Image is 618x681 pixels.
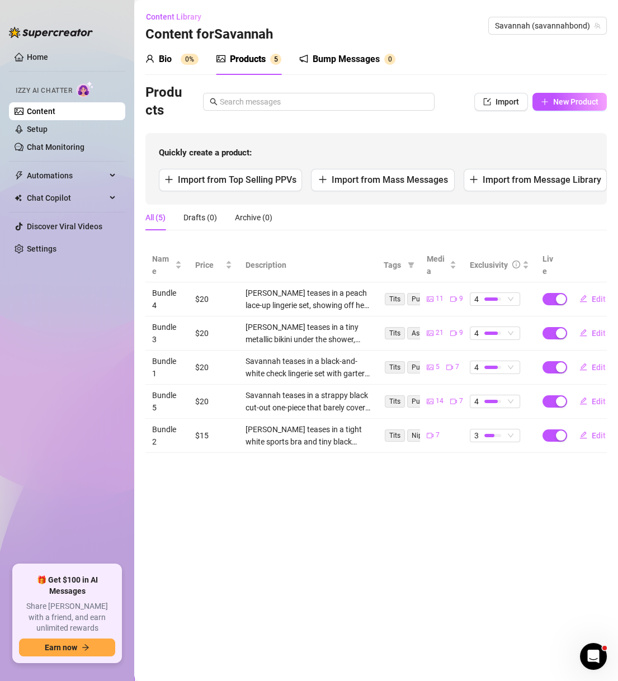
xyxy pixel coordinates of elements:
th: Tags [377,248,420,282]
span: team [594,22,601,29]
span: filter [408,262,414,268]
img: logo-BBDzfeDw.svg [9,27,93,38]
span: Tits [385,327,405,339]
sup: 0 [384,54,395,65]
span: filter [405,257,417,273]
td: $20 [188,316,239,351]
span: picture [216,54,225,63]
span: Tits [385,395,405,408]
span: 4 [474,395,479,408]
div: Bump Messages [313,53,380,66]
span: 9 [459,294,463,304]
span: Edit [592,363,606,372]
span: Content Library [146,12,201,21]
span: 7 [436,430,440,441]
span: search [210,98,218,106]
td: Bundle 5 [145,385,188,419]
div: Exclusivity [470,259,508,271]
td: $15 [188,419,239,453]
a: Home [27,53,48,62]
td: Bundle 3 [145,316,188,351]
img: Chat Copilot [15,194,22,202]
a: Setup [27,125,48,134]
span: picture [427,296,433,302]
span: Pussy [407,395,435,408]
sup: 5 [270,54,281,65]
button: Edit [570,290,615,308]
span: edit [579,295,587,302]
button: Content Library [145,8,210,26]
span: Izzy AI Chatter [16,86,72,96]
div: Drafts (0) [183,211,217,224]
span: 🎁 Get $100 in AI Messages [19,575,115,597]
span: New Product [553,97,598,106]
span: 21 [436,328,444,338]
span: Edit [592,431,606,440]
span: Automations [27,167,106,185]
span: Chat Copilot [27,189,106,207]
button: Earn nowarrow-right [19,639,115,656]
iframe: Intercom live chat [580,643,607,670]
div: All (5) [145,211,166,224]
span: Edit [592,295,606,304]
sup: 0% [181,54,199,65]
th: Media [420,248,463,282]
span: edit [579,431,587,439]
td: Bundle 4 [145,282,188,316]
div: Products [230,53,266,66]
button: Edit [570,358,615,376]
span: 5 [436,362,440,372]
img: AI Chatter [77,81,94,97]
span: 4 [474,361,479,373]
span: plus [164,175,173,184]
button: Edit [570,324,615,342]
span: video-camera [450,398,457,405]
button: Import from Top Selling PPVs [159,169,302,191]
a: Chat Monitoring [27,143,84,152]
div: Savannah teases in a black-and-white check lingerie set with garter straps and thigh-high stockin... [246,355,371,380]
span: picture [427,398,433,405]
span: Share [PERSON_NAME] with a friend, and earn unlimited rewards [19,601,115,634]
span: 7 [459,396,463,406]
button: Import [474,93,528,111]
span: picture [427,330,433,337]
span: video-camera [450,330,457,337]
th: Price [188,248,239,282]
a: Content [27,107,55,116]
span: Media [427,253,447,277]
div: Bio [159,53,172,66]
span: Import from Top Selling PPVs [178,174,296,185]
span: Earn now [45,643,77,652]
span: 3 [474,429,479,442]
button: New Product [532,93,607,111]
span: user [145,54,154,63]
span: plus [469,175,478,184]
span: Pussy [407,361,435,373]
span: Name [152,253,173,277]
h3: Content for Savannah [145,26,273,44]
span: Edit [592,397,606,406]
span: edit [579,363,587,371]
a: Settings [27,244,56,253]
div: [PERSON_NAME] teases in a peach lace-up lingerie set, showing off her massive tits and curvy ass ... [246,287,371,311]
span: Nipples [407,429,439,442]
button: Edit [570,392,615,410]
h3: Products [145,84,189,120]
span: Tits [385,361,405,373]
td: $20 [188,351,239,385]
span: video-camera [427,432,433,439]
button: Edit [570,427,615,444]
span: 4 [474,327,479,339]
button: Import from Mass Messages [311,169,454,191]
span: Tits [385,429,405,442]
span: Import [496,97,519,106]
div: [PERSON_NAME] teases in a tight white sports bra and tiny black thong, showing off her massive ti... [246,423,371,448]
th: Description [239,248,378,282]
span: 5 [274,55,278,63]
span: edit [579,397,587,405]
span: Pussy [407,293,435,305]
span: arrow-right [82,644,89,651]
td: Bundle 2 [145,419,188,453]
span: 14 [436,396,444,406]
button: Import from Message Library [464,169,607,191]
